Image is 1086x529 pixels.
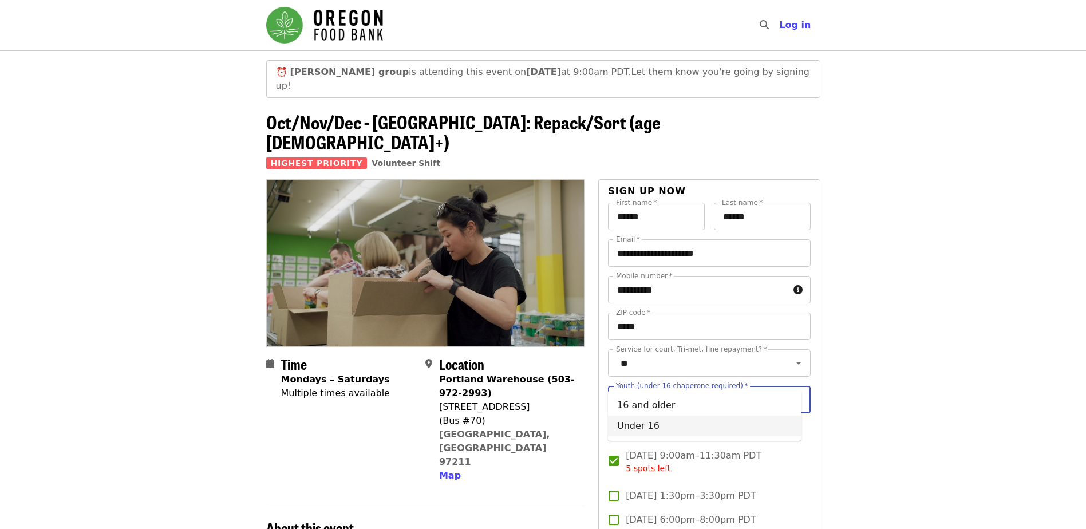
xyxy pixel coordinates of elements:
[425,358,432,369] i: map-marker-alt icon
[616,309,650,316] label: ZIP code
[439,400,575,414] div: [STREET_ADDRESS]
[626,464,670,473] span: 5 spots left
[616,273,672,279] label: Mobile number
[608,416,801,436] li: Under 16
[626,489,756,503] span: [DATE] 1:30pm–3:30pm PDT
[626,449,761,475] span: [DATE] 9:00am–11:30am PDT
[791,392,807,408] button: Close
[608,239,810,267] input: Email
[439,354,484,374] span: Location
[616,236,640,243] label: Email
[276,66,287,77] span: clock emoji
[281,354,307,374] span: Time
[281,374,390,385] strong: Mondays – Saturdays
[626,513,756,527] span: [DATE] 6:00pm–8:00pm PDT
[290,66,409,77] strong: [PERSON_NAME] group
[770,14,820,37] button: Log in
[779,19,811,30] span: Log in
[439,429,550,467] a: [GEOGRAPHIC_DATA], [GEOGRAPHIC_DATA] 97211
[281,386,390,400] div: Multiple times available
[722,199,763,206] label: Last name
[608,313,810,340] input: ZIP code
[266,7,383,44] img: Oregon Food Bank - Home
[616,382,748,389] label: Youth (under 16 chaperone required)
[266,157,368,169] span: Highest Priority
[526,66,561,77] strong: [DATE]
[776,11,785,39] input: Search
[608,276,788,303] input: Mobile number
[266,108,661,155] span: Oct/Nov/Dec - [GEOGRAPHIC_DATA]: Repack/Sort (age [DEMOGRAPHIC_DATA]+)
[608,203,705,230] input: First name
[267,180,585,346] img: Oct/Nov/Dec - Portland: Repack/Sort (age 8+) organized by Oregon Food Bank
[608,185,686,196] span: Sign up now
[439,470,461,481] span: Map
[616,199,657,206] label: First name
[290,66,631,77] span: is attending this event on at 9:00am PDT.
[266,358,274,369] i: calendar icon
[793,285,803,295] i: circle-info icon
[616,346,767,353] label: Service for court, Tri-met, fine repayment?
[439,414,575,428] div: (Bus #70)
[791,355,807,371] button: Open
[714,203,811,230] input: Last name
[439,374,575,398] strong: Portland Warehouse (503-972-2993)
[439,469,461,483] button: Map
[372,159,440,168] a: Volunteer Shift
[760,19,769,30] i: search icon
[608,395,801,416] li: 16 and older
